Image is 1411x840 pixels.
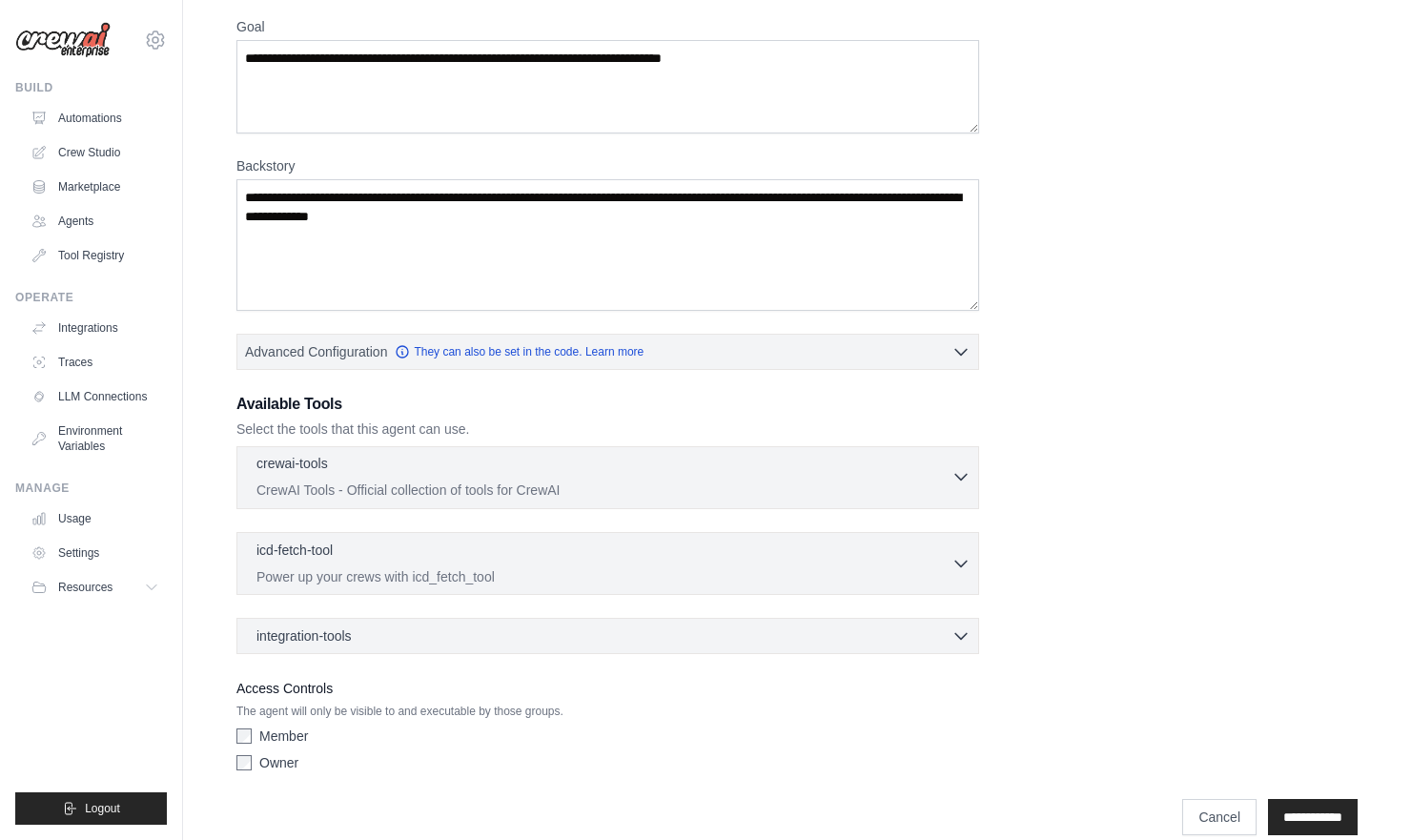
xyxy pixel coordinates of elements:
[23,137,167,168] a: Crew Studio
[23,572,167,603] button: Resources
[256,567,951,586] p: Power up your crews with icd_fetch_tool
[256,454,328,473] p: crewai-tools
[23,503,167,534] a: Usage
[23,206,167,236] a: Agents
[58,580,112,595] span: Resources
[256,626,352,645] span: integration-tools
[15,22,111,58] img: Logo
[23,347,167,378] a: Traces
[245,342,387,361] span: Advanced Configuration
[245,454,971,500] button: crewai-tools CrewAI Tools - Official collection of tools for CrewAI
[23,313,167,343] a: Integrations
[15,481,167,496] div: Manage
[23,240,167,271] a: Tool Registry
[395,344,644,359] a: They can also be set in the code. Learn more
[15,80,167,95] div: Build
[236,420,979,439] p: Select the tools that this agent can use.
[237,335,978,369] button: Advanced Configuration They can also be set in the code. Learn more
[256,541,333,560] p: icd-fetch-tool
[236,677,979,700] label: Access Controls
[23,416,167,461] a: Environment Variables
[23,172,167,202] a: Marketplace
[23,103,167,133] a: Automations
[245,541,971,586] button: icd-fetch-tool Power up your crews with icd_fetch_tool
[23,538,167,568] a: Settings
[15,290,167,305] div: Operate
[259,727,308,746] label: Member
[15,792,167,825] button: Logout
[236,704,979,719] p: The agent will only be visible to and executable by those groups.
[1182,799,1257,835] a: Cancel
[256,481,951,500] p: CrewAI Tools - Official collection of tools for CrewAI
[236,393,979,416] h3: Available Tools
[236,17,979,36] label: Goal
[245,626,971,645] button: integration-tools
[85,801,120,816] span: Logout
[236,156,979,175] label: Backstory
[259,753,298,772] label: Owner
[23,381,167,412] a: LLM Connections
